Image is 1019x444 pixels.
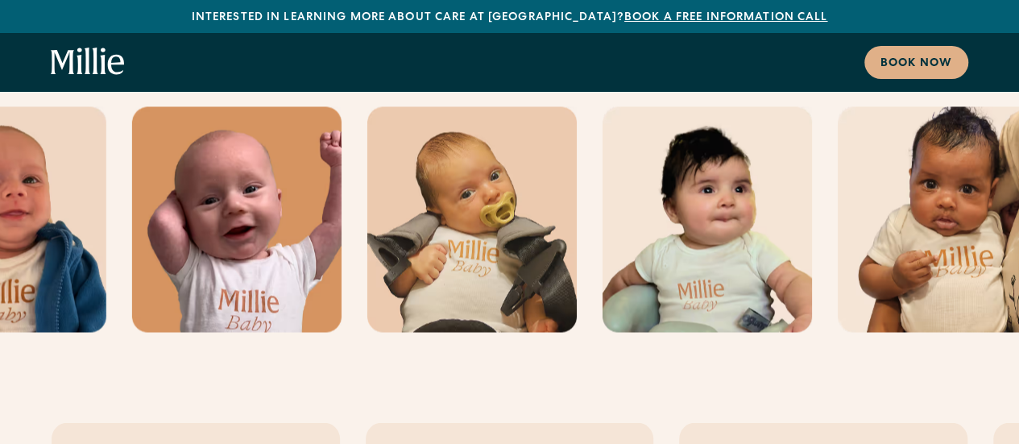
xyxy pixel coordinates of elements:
[603,106,812,332] img: Baby wearing Millie shirt
[880,56,952,73] div: Book now
[864,46,968,79] a: Book now
[624,12,827,23] a: Book a free information call
[51,48,125,77] a: home
[367,106,577,332] img: Baby wearing Millie shirt
[132,106,342,332] img: Baby wearing Millie shirt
